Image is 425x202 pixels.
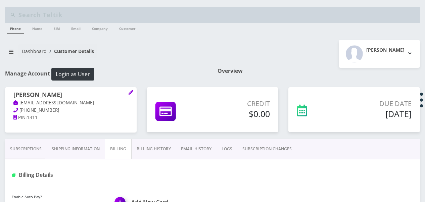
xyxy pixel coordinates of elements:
span: [PHONE_NUMBER] [19,107,59,113]
p: Due Date [338,99,412,109]
h5: $0.00 [207,109,270,119]
img: Billing Details [12,173,15,177]
a: PIN: [13,114,27,121]
a: Email [68,23,84,33]
h1: Billing Details [12,172,139,178]
a: Login as User [50,70,94,77]
h5: [DATE] [338,109,412,119]
h1: Manage Account [5,68,207,81]
a: Company [89,23,111,33]
nav: breadcrumb [5,44,207,63]
label: Enable Auto Pay? [12,194,105,200]
a: EMAIL HISTORY [176,139,217,159]
span: 1311 [27,114,38,120]
a: Shipping Information [47,139,105,159]
a: SIM [50,23,63,33]
input: Search Teltik [18,8,418,21]
h2: [PERSON_NAME] [366,47,405,53]
p: Credit [207,99,270,109]
a: Phone [7,23,24,34]
button: Login as User [51,68,94,81]
a: [EMAIL_ADDRESS][DOMAIN_NAME] [13,100,94,106]
a: SUBSCRIPTION CHANGES [237,139,297,159]
a: Dashboard [22,48,47,54]
a: Billing History [132,139,176,159]
a: Customer [116,23,139,33]
a: Subscriptions [5,139,47,159]
h1: Overview [218,68,420,74]
a: Billing [105,139,132,159]
a: Name [29,23,46,33]
h1: [PERSON_NAME] [13,91,128,99]
a: LOGS [217,139,237,159]
button: [PERSON_NAME] [339,40,420,68]
li: Customer Details [47,48,94,55]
